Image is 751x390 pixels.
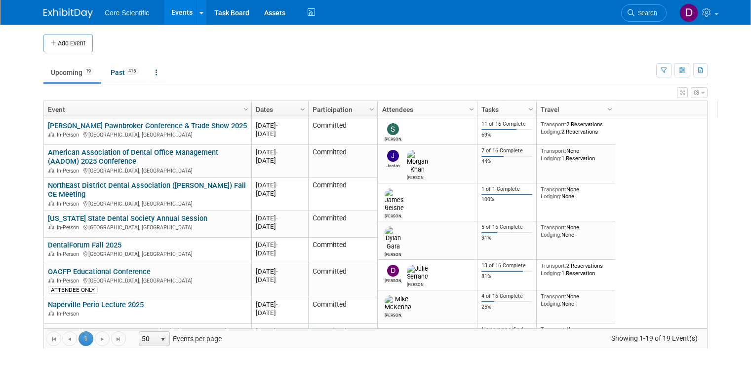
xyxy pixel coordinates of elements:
[48,286,98,294] div: ATTENDEE ONLY
[606,106,614,113] span: Column Settings
[541,101,609,118] a: Travel
[481,121,533,128] div: 11 of 16 Complete
[385,311,402,318] div: Mike McKenna
[48,101,245,118] a: Event
[541,121,566,128] span: Transport:
[481,273,533,280] div: 81%
[385,212,402,218] div: James Belshe
[387,150,399,162] img: Jordan McCullough
[481,132,533,139] div: 69%
[481,186,533,193] div: 1 of 1 Complete
[481,101,530,118] a: Tasks
[605,101,616,116] a: Column Settings
[48,327,233,345] a: CAIDT Chicago Academy of Interdisciplinary Dentofacial Therapy Meeting
[308,211,377,238] td: Committed
[103,63,146,82] a: Past415
[308,145,377,178] td: Committed
[541,147,566,154] span: Transport:
[48,267,151,276] a: OACFP Educational Conference
[256,300,304,309] div: [DATE]
[46,331,61,346] a: Go to the first page
[276,327,278,335] span: -
[313,101,371,118] a: Participation
[48,251,54,256] img: In-Person Event
[467,101,477,116] a: Column Settings
[276,301,278,308] span: -
[387,265,399,277] img: Dan Boro
[385,250,402,257] div: Dylan Gara
[387,123,399,135] img: Sam Robinson
[256,189,304,198] div: [DATE]
[541,155,561,162] span: Lodging:
[481,293,533,300] div: 4 of 16 Complete
[126,331,232,346] span: Events per page
[541,224,566,231] span: Transport:
[527,106,535,113] span: Column Settings
[299,106,307,113] span: Column Settings
[57,168,82,174] span: In-Person
[57,311,82,317] span: In-Person
[308,297,377,324] td: Committed
[256,214,304,222] div: [DATE]
[50,335,58,343] span: Go to the first page
[276,122,278,129] span: -
[57,251,82,257] span: In-Person
[481,326,533,334] div: None specified
[541,224,612,238] div: None None
[48,311,54,316] img: In-Person Event
[105,9,149,17] span: Core Scientific
[308,118,377,145] td: Committed
[385,295,411,311] img: Mike McKenna
[48,166,247,175] div: [GEOGRAPHIC_DATA], [GEOGRAPHIC_DATA]
[526,101,537,116] a: Column Settings
[276,241,278,248] span: -
[541,193,561,200] span: Lodging:
[382,101,471,118] a: Attendees
[256,121,304,130] div: [DATE]
[43,8,93,18] img: ExhibitDay
[385,277,402,283] div: Dan Boro
[276,268,278,275] span: -
[308,324,377,357] td: Committed
[308,178,377,211] td: Committed
[407,150,428,174] img: Morgan Khan
[48,300,144,309] a: Naperville Perio Lecture 2025
[256,222,304,231] div: [DATE]
[679,3,698,22] img: Danielle Wiesemann
[256,309,304,317] div: [DATE]
[159,336,167,344] span: select
[48,278,54,283] img: In-Person Event
[407,281,424,287] div: Julie Serrano
[256,241,304,249] div: [DATE]
[541,128,561,135] span: Lodging:
[481,158,533,165] div: 44%
[241,101,252,116] a: Column Settings
[66,335,74,343] span: Go to the previous page
[385,135,402,142] div: Sam Robinson
[541,293,566,300] span: Transport:
[634,9,657,17] span: Search
[541,186,612,200] div: None None
[48,130,247,139] div: [GEOGRAPHIC_DATA], [GEOGRAPHIC_DATA]
[468,106,475,113] span: Column Settings
[541,293,612,307] div: None None
[79,331,93,346] span: 1
[125,68,139,75] span: 415
[48,199,247,208] div: [GEOGRAPHIC_DATA], [GEOGRAPHIC_DATA]
[407,265,428,281] img: Julie Serrano
[57,224,82,231] span: In-Person
[256,101,302,118] a: Dates
[256,249,304,257] div: [DATE]
[48,249,247,258] div: [GEOGRAPHIC_DATA], [GEOGRAPHIC_DATA]
[242,106,250,113] span: Column Settings
[62,331,77,346] a: Go to the previous page
[48,276,247,284] div: [GEOGRAPHIC_DATA], [GEOGRAPHIC_DATA]
[481,304,533,311] div: 25%
[481,147,533,154] div: 7 of 16 Complete
[48,223,247,231] div: [GEOGRAPHIC_DATA], [GEOGRAPHIC_DATA]
[276,214,278,222] span: -
[139,332,156,346] span: 50
[481,235,533,242] div: 31%
[83,68,94,75] span: 19
[95,331,110,346] a: Go to the next page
